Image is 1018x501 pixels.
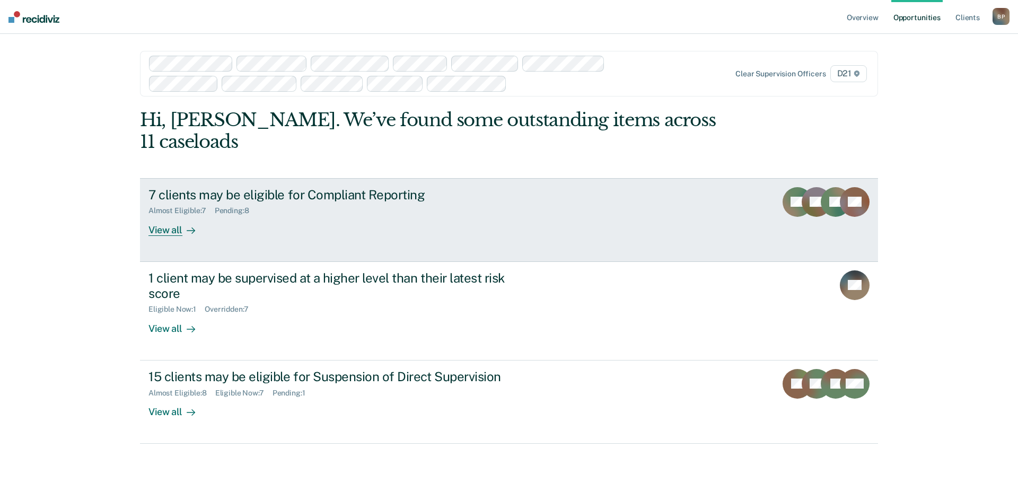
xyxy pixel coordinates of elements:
div: View all [148,397,208,418]
div: Pending : 8 [215,206,258,215]
div: Overridden : 7 [205,305,257,314]
div: Pending : 1 [273,389,314,398]
div: B P [993,8,1010,25]
div: Almost Eligible : 7 [148,206,215,215]
div: Almost Eligible : 8 [148,389,215,398]
div: 15 clients may be eligible for Suspension of Direct Supervision [148,369,521,384]
span: D21 [830,65,867,82]
img: Recidiviz [8,11,59,23]
a: 1 client may be supervised at a higher level than their latest risk scoreEligible Now:1Overridden... [140,262,878,361]
a: 15 clients may be eligible for Suspension of Direct SupervisionAlmost Eligible:8Eligible Now:7Pen... [140,361,878,444]
div: 1 client may be supervised at a higher level than their latest risk score [148,270,521,301]
div: 7 clients may be eligible for Compliant Reporting [148,187,521,203]
div: Hi, [PERSON_NAME]. We’ve found some outstanding items across 11 caseloads [140,109,731,153]
div: Eligible Now : 1 [148,305,205,314]
button: BP [993,8,1010,25]
div: View all [148,215,208,236]
div: Eligible Now : 7 [215,389,273,398]
div: View all [148,314,208,335]
div: Clear supervision officers [735,69,826,78]
a: 7 clients may be eligible for Compliant ReportingAlmost Eligible:7Pending:8View all [140,178,878,262]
